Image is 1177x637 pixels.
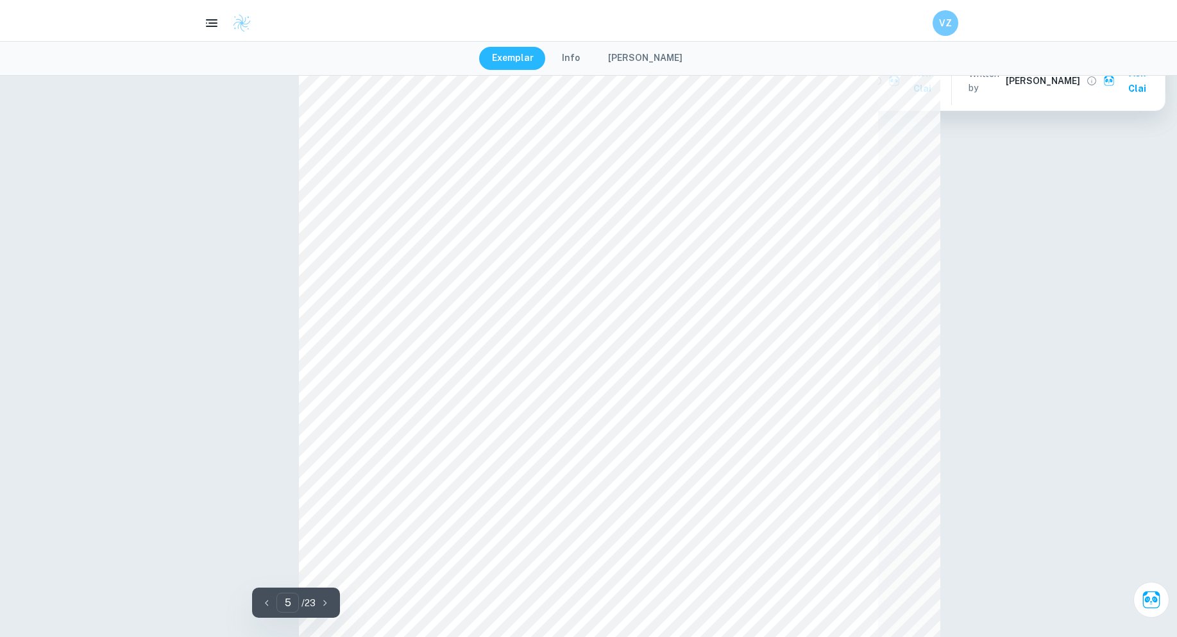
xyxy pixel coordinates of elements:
[1133,582,1169,618] button: Ask Clai
[938,16,953,30] h6: VZ
[969,67,1003,95] p: Written by
[1103,75,1115,87] img: clai.svg
[595,47,695,70] button: [PERSON_NAME]
[301,596,316,610] p: / 23
[232,13,251,33] img: Clastify logo
[1006,74,1080,88] h6: [PERSON_NAME]
[224,13,251,33] a: Clastify logo
[1101,62,1160,100] button: Ask Clai
[933,10,958,36] button: VZ
[549,47,593,70] button: Info
[1083,72,1101,90] button: View full profile
[479,47,546,70] button: Exemplar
